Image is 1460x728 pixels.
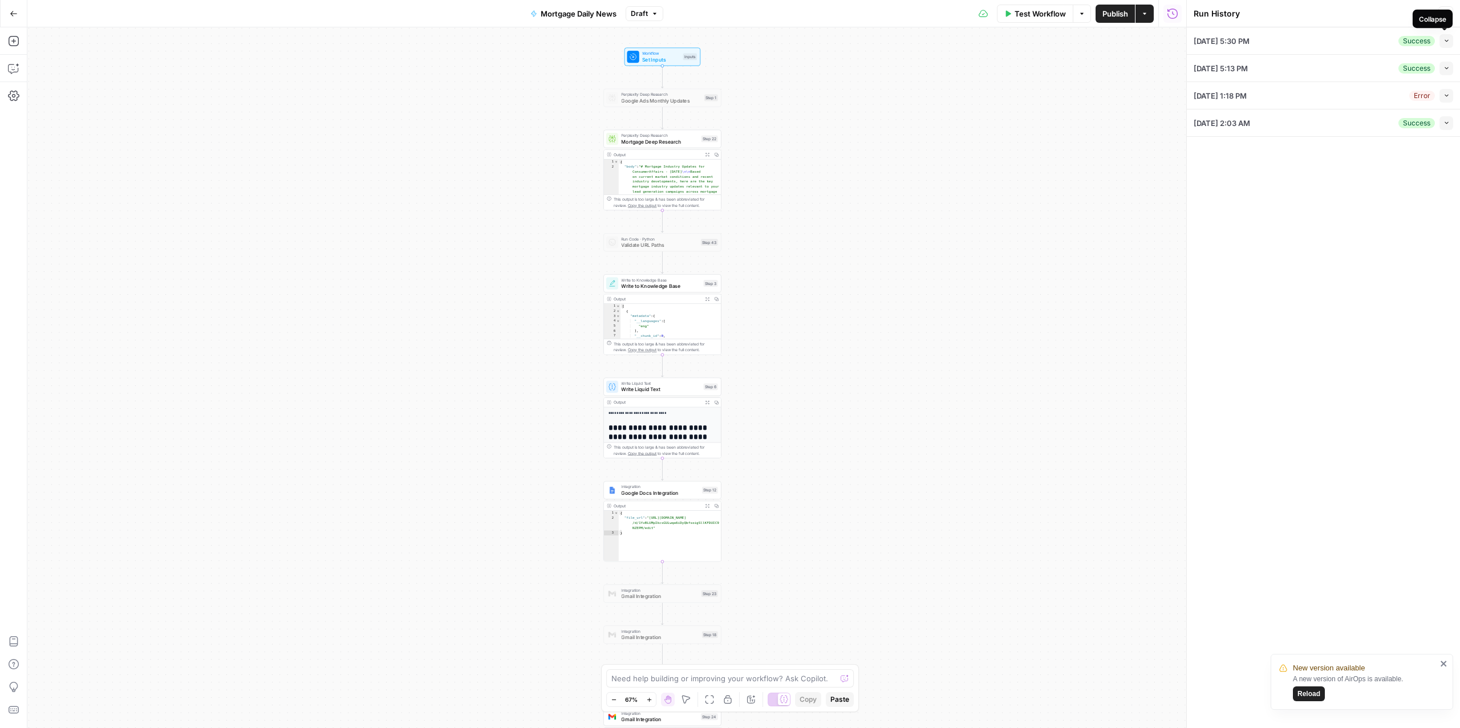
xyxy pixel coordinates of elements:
span: Workflow [642,50,680,56]
div: Step 22 [701,136,717,143]
span: Reload [1297,689,1320,699]
div: Step 23 [701,590,717,597]
div: 5 [604,324,620,329]
div: Output [614,503,700,509]
span: Integration [621,628,699,635]
span: Toggle code folding, rows 4 through 6 [616,319,620,324]
span: Draft [631,9,648,19]
span: Toggle code folding, rows 3 through 11 [616,314,620,319]
div: Output [614,296,700,302]
div: Perplexity Deep ResearchMortgage Deep ResearchStep 22Output{ "body":"# Mortgage Industry Updates ... [603,130,721,210]
span: New version available [1293,662,1365,674]
div: Success [1398,63,1435,74]
span: Google Docs Integration [621,489,699,497]
div: Step 6 [703,383,717,390]
span: [DATE] 2:03 AM [1194,117,1250,129]
div: 3 [604,531,619,536]
g: Edge from step_12 to step_23 [661,562,663,584]
span: Integration [621,587,698,593]
div: WorkflowSet InputsInputs [603,48,721,66]
span: Gmail Integration [621,633,699,641]
div: 7 [604,334,620,339]
div: IntegrationGmail IntegrationStep 23 [603,584,721,603]
button: Test Workflow [997,5,1073,23]
span: [DATE] 5:30 PM [1194,35,1250,47]
span: Integration [621,710,697,717]
div: Collapse [1419,14,1447,24]
div: Perplexity Deep ResearchGoogle Ads Monthly UpdatesStep 1 [603,89,721,107]
div: Success [1398,36,1435,46]
g: Edge from step_1 to step_22 [661,107,663,129]
div: This output is too large & has been abbreviated for review. to view the full content. [614,196,718,208]
span: Test Workflow [1015,8,1066,19]
span: Copy the output [628,203,657,208]
span: Perplexity Deep Research [621,91,701,97]
div: Step 43 [701,239,718,246]
div: Step 12 [702,487,718,494]
g: Edge from step_43 to step_3 [661,251,663,273]
span: Toggle code folding, rows 1 through 13 [616,304,620,309]
span: Perplexity Deep Research [621,132,698,139]
div: 1 [604,304,620,309]
button: Draft [626,6,663,21]
button: Publish [1096,5,1135,23]
img: gmail%20(1).png [609,590,616,597]
div: 4 [604,319,620,324]
img: gmail%20(1).png [609,631,616,638]
button: close [1440,659,1448,668]
span: 67% [625,695,638,704]
div: Error [1409,91,1435,101]
span: Write Liquid Text [621,380,700,387]
span: Toggle code folding, rows 2 through 12 [616,309,620,314]
button: Reload [1293,686,1325,701]
span: Gmail Integration [621,715,697,723]
div: Step 24 [701,713,718,720]
g: Edge from step_22 to step_43 [661,210,663,232]
div: This output is too large & has been abbreviated for review. to view the full content. [614,341,718,353]
img: gmail%20(1).png [609,713,616,721]
g: Edge from step_6 to step_12 [661,458,663,480]
span: Set Inputs [642,56,680,63]
span: Copy the output [628,348,657,352]
span: Toggle code folding, rows 1 through 3 [614,160,618,165]
span: Mortgage Daily News [541,8,617,19]
span: Write to Knowledge Base [621,277,700,283]
span: Copy the output [628,451,657,455]
span: Gmail Integration [621,592,698,600]
span: Google Ads Monthly Updates [621,97,701,104]
div: Step 3 [703,280,717,287]
g: Edge from step_18 to step_15 [661,644,663,666]
div: 2 [604,515,619,530]
div: A new version of AirOps is available. [1293,674,1437,701]
span: Write to Knowledge Base [621,282,700,290]
div: Step 18 [702,631,718,638]
div: 3 [604,314,620,319]
div: IntegrationGmail IntegrationStep 18 [603,625,721,644]
div: Success [1398,118,1435,128]
div: Inputs [683,54,697,60]
span: [DATE] 5:13 PM [1194,63,1248,74]
img: Instagram%20post%20-%201%201.png [609,486,616,494]
div: Output [614,399,700,405]
span: Paste [830,694,849,705]
div: Output [614,152,700,158]
div: 1 [604,511,619,516]
span: Toggle code folding, rows 1 through 3 [614,511,618,516]
g: Edge from start to step_1 [661,66,663,88]
button: Copy [795,692,821,707]
button: Mortgage Daily News [524,5,623,23]
span: Run Code · Python [621,236,697,242]
g: Edge from step_23 to step_18 [661,603,663,625]
button: Paste [826,692,854,707]
div: 1 [604,160,619,165]
div: This output is too large & has been abbreviated for review. to view the full content. [614,444,718,456]
span: Publish [1102,8,1128,19]
div: 6 [604,328,620,334]
div: IntegrationGoogle Docs IntegrationStep 12Output{ "file_url":"[URL][DOMAIN_NAME] /d/1YvBLUMpIkcsGU... [603,481,721,562]
div: Run Code · PythonValidate URL PathsStep 43 [603,233,721,251]
div: Write to Knowledge BaseWrite to Knowledge BaseStep 3Output[ { "metadata":{ "__languages":[ "eng" ... [603,274,721,355]
span: Mortgage Deep Research [621,138,698,145]
g: Edge from step_3 to step_6 [661,355,663,377]
div: 2 [604,309,620,314]
span: Write Liquid Text [621,385,700,393]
